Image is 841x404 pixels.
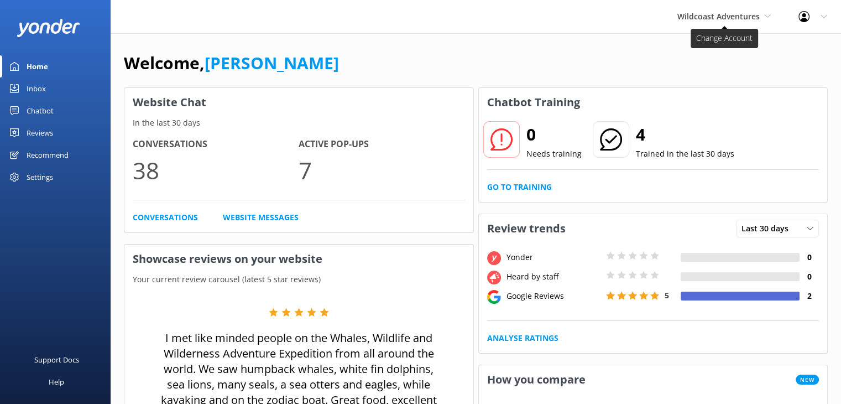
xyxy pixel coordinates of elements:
a: Go to Training [487,181,552,193]
div: Heard by staff [504,271,603,283]
div: Recommend [27,144,69,166]
h2: 4 [636,121,734,148]
h4: 2 [800,290,819,302]
h3: Chatbot Training [479,88,588,117]
h3: Showcase reviews on your website [124,245,473,273]
p: In the last 30 days [124,117,473,129]
h3: Review trends [479,214,574,243]
a: Website Messages [223,211,299,224]
div: Support Docs [34,349,79,371]
p: 7 [299,152,464,189]
img: yonder-white-logo.png [17,19,80,37]
div: Home [27,55,48,77]
div: Inbox [27,77,46,100]
a: [PERSON_NAME] [205,51,339,74]
div: Google Reviews [504,290,603,302]
h4: Conversations [133,137,299,152]
h1: Welcome, [124,50,339,76]
p: Your current review carousel (latest 5 star reviews) [124,273,473,286]
div: Yonder [504,251,603,263]
a: Conversations [133,211,198,224]
p: Trained in the last 30 days [636,148,734,160]
p: 38 [133,152,299,189]
div: Settings [27,166,53,188]
h4: 0 [800,271,819,283]
a: Analyse Ratings [487,332,558,344]
div: Chatbot [27,100,54,122]
span: 5 [665,290,669,301]
p: Needs training [526,148,582,160]
h2: 0 [526,121,582,148]
span: New [796,375,819,385]
span: Last 30 days [741,222,795,235]
h3: Website Chat [124,88,473,117]
span: Wildcoast Adventures [677,11,760,22]
h4: 0 [800,251,819,263]
div: Help [49,371,64,393]
h4: Active Pop-ups [299,137,464,152]
h3: How you compare [479,365,594,394]
div: Reviews [27,122,53,144]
